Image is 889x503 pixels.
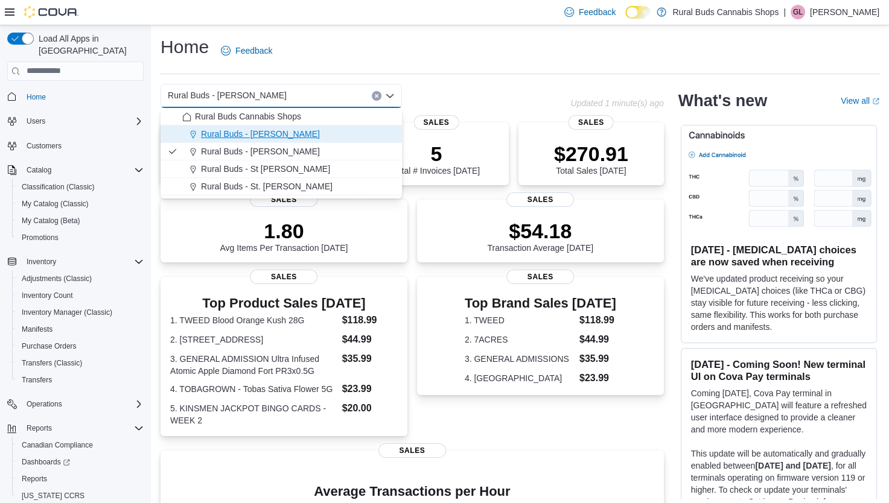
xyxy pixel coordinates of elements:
[755,461,830,470] strong: [DATE] and [DATE]
[465,353,575,365] dt: 3. GENERAL ADMISSIONS
[24,6,78,18] img: Cova
[22,308,112,317] span: Inventory Manager (Classic)
[378,443,446,458] span: Sales
[579,313,616,327] dd: $118.99
[487,219,593,253] div: Transaction Average [DATE]
[22,255,144,269] span: Inventory
[12,212,148,229] button: My Catalog (Beta)
[22,341,77,351] span: Purchase Orders
[235,45,272,57] span: Feedback
[17,305,144,320] span: Inventory Manager (Classic)
[17,339,81,353] a: Purchase Orders
[22,163,56,177] button: Catalog
[22,397,67,411] button: Operations
[22,375,52,385] span: Transfers
[12,470,148,487] button: Reports
[579,332,616,347] dd: $44.99
[170,353,337,377] dt: 3. GENERAL ADMISSION Ultra Infused Atomic Apple Diamond Fort PR3x0.5G
[17,489,89,503] a: [US_STATE] CCRS
[22,233,59,242] span: Promotions
[17,438,144,452] span: Canadian Compliance
[691,273,867,333] p: We've updated product receiving so your [MEDICAL_DATA] choices (like THCa or CBG) stay visible fo...
[22,163,144,177] span: Catalog
[17,373,57,387] a: Transfers
[195,110,301,122] span: Rural Buds Cannabis Shops
[27,165,51,175] span: Catalog
[12,372,148,388] button: Transfers
[810,5,879,19] p: [PERSON_NAME]
[506,270,574,284] span: Sales
[17,356,144,370] span: Transfers (Classic)
[250,270,317,284] span: Sales
[2,137,148,154] button: Customers
[27,116,45,126] span: Users
[17,271,144,286] span: Adjustments (Classic)
[170,383,337,395] dt: 4. TOBAGROWN - Tobas Sativa Flower 5G
[342,352,398,366] dd: $35.99
[161,143,402,160] button: Rural Buds - [PERSON_NAME]
[161,125,402,143] button: Rural Buds - [PERSON_NAME]
[161,108,402,195] div: Choose from the following options
[17,288,78,303] a: Inventory Count
[465,334,575,346] dt: 2. 7ACRES
[17,472,144,486] span: Reports
[393,142,480,166] p: 5
[34,33,144,57] span: Load All Apps in [GEOGRAPHIC_DATA]
[201,145,320,157] span: Rural Buds - [PERSON_NAME]
[17,455,75,469] a: Dashboards
[17,373,144,387] span: Transfers
[793,5,803,19] span: GL
[17,271,97,286] a: Adjustments (Classic)
[22,90,51,104] a: Home
[22,324,53,334] span: Manifests
[27,92,46,102] span: Home
[22,89,144,104] span: Home
[170,314,337,326] dt: 1. TWEED Blood Orange Kush 28G
[783,5,786,19] p: |
[342,401,398,416] dd: $20.00
[12,355,148,372] button: Transfers (Classic)
[17,339,144,353] span: Purchase Orders
[691,387,867,435] p: Coming [DATE], Cova Pay terminal in [GEOGRAPHIC_DATA] will feature a refreshed user interface des...
[17,322,57,337] a: Manifests
[579,371,616,385] dd: $23.99
[17,322,144,337] span: Manifests
[220,219,348,243] p: 1.80
[216,39,277,63] a: Feedback
[342,332,398,347] dd: $44.99
[22,114,50,128] button: Users
[17,472,52,486] a: Reports
[678,91,767,110] h2: What's new
[672,5,779,19] p: Rural Buds Cannabis Shops
[27,423,52,433] span: Reports
[12,270,148,287] button: Adjustments (Classic)
[465,314,575,326] dt: 1. TWEED
[220,219,348,253] div: Avg Items Per Transaction [DATE]
[569,115,614,130] span: Sales
[2,396,148,413] button: Operations
[17,438,98,452] a: Canadian Compliance
[12,437,148,454] button: Canadian Compliance
[17,305,117,320] a: Inventory Manager (Classic)
[12,195,148,212] button: My Catalog (Classic)
[791,5,805,19] div: Ginette Lucier
[22,255,61,269] button: Inventory
[161,35,209,59] h1: Home
[342,313,398,327] dd: $118.99
[12,321,148,338] button: Manifests
[579,6,616,18] span: Feedback
[465,296,616,311] h3: Top Brand Sales [DATE]
[17,230,63,245] a: Promotions
[2,253,148,270] button: Inventory
[201,180,333,192] span: Rural Buds - St. [PERSON_NAME]
[12,454,148,470] a: Dashboards
[2,88,148,106] button: Home
[841,96,879,106] a: View allExternal link
[12,287,148,304] button: Inventory Count
[22,397,144,411] span: Operations
[22,114,144,128] span: Users
[570,98,663,108] p: Updated 1 minute(s) ago
[17,230,144,245] span: Promotions
[554,142,628,166] p: $270.91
